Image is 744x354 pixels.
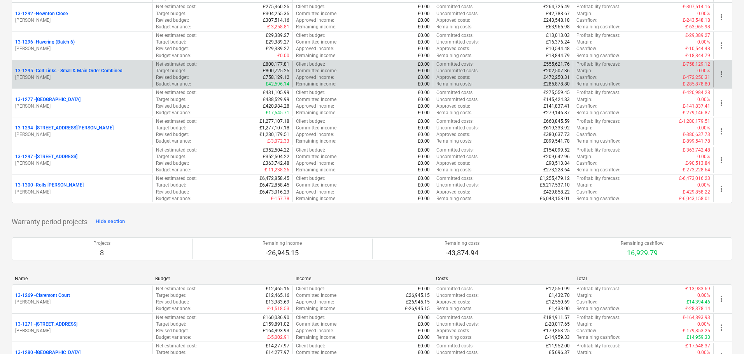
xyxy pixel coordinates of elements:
[576,276,711,281] div: Total
[683,147,710,153] p: £-363,742.48
[436,24,473,30] p: Remaining costs :
[436,276,570,281] div: Costs
[156,131,189,138] p: Revised budget :
[546,39,570,45] p: £16,376.24
[263,103,289,110] p: £420,984.28
[259,118,289,125] p: £1,277,107.18
[156,147,197,153] p: Net estimated cost :
[436,74,470,81] p: Approved costs :
[418,153,430,160] p: £0.00
[15,96,149,110] div: 13-1277 -[GEOGRAPHIC_DATA][PERSON_NAME]
[266,299,289,305] p: £13,983.69
[296,167,336,173] p: Remaining income :
[543,68,570,74] p: £202,507.36
[296,131,334,138] p: Approved income :
[546,52,570,59] p: £18,844.79
[543,131,570,138] p: £380,637.73
[259,189,289,195] p: £6,473,016.23
[436,68,479,74] p: Uncommitted costs :
[296,89,325,96] p: Client budget :
[576,45,597,52] p: Cashflow :
[717,155,726,165] span: more_vert
[543,96,570,103] p: £145,424.83
[576,61,620,68] p: Profitability forecast :
[263,68,289,74] p: £800,725.25
[15,153,149,167] div: 13-1297 -[STREET_ADDRESS][PERSON_NAME]
[436,10,479,17] p: Uncommitted costs :
[717,41,726,50] span: more_vert
[576,138,620,145] p: Remaining cashflow :
[683,131,710,138] p: £-380,637.73
[12,217,88,227] p: Warranty period projects
[418,103,430,110] p: £0.00
[15,10,149,24] div: 13-1292 -Newnton Close[PERSON_NAME]
[296,299,334,305] p: Approved income :
[418,89,430,96] p: £0.00
[156,10,186,17] p: Target budget :
[436,89,474,96] p: Committed costs :
[296,292,338,299] p: Committed income :
[15,292,70,299] p: 13-1269 - Claremont Court
[717,184,726,194] span: more_vert
[543,3,570,10] p: £264,725.49
[156,52,191,59] p: Budget variance :
[445,248,480,258] p: -43,874.94
[418,61,430,68] p: £0.00
[546,24,570,30] p: £63,965.98
[436,81,473,87] p: Remaining costs :
[543,189,570,195] p: £429,858.22
[543,125,570,131] p: £619,333.92
[436,96,479,103] p: Uncommitted costs :
[156,39,186,45] p: Target budget :
[296,175,325,182] p: Client budget :
[683,17,710,24] p: £-243,548.18
[156,182,186,188] p: Target budget :
[436,61,474,68] p: Committed costs :
[576,32,620,39] p: Profitability forecast :
[621,248,663,258] p: 16,929.79
[418,182,430,188] p: £0.00
[156,103,189,110] p: Revised budget :
[266,286,289,292] p: £12,465.16
[15,74,149,81] p: [PERSON_NAME]
[156,81,191,87] p: Budget variance :
[296,286,325,292] p: Client budget :
[418,3,430,10] p: £0.00
[94,216,127,228] button: Hide section
[418,138,430,145] p: £0.00
[679,195,710,202] p: £-6,043,158.01
[15,45,149,52] p: [PERSON_NAME]
[697,10,710,17] p: 0.00%
[576,160,597,167] p: Cashflow :
[436,110,473,116] p: Remaining costs :
[15,39,75,45] p: 13-1296 - Havering (Batch 6)
[576,110,620,116] p: Remaining cashflow :
[418,24,430,30] p: £0.00
[267,24,289,30] p: £-3,258.81
[685,32,710,39] p: £-29,389.27
[683,74,710,81] p: £-472,250.31
[156,110,191,116] p: Budget variance :
[296,3,325,10] p: Client budget :
[156,17,189,24] p: Revised budget :
[697,182,710,188] p: 0.00%
[679,118,710,125] p: £-1,280,179.51
[15,328,149,334] p: [PERSON_NAME]
[156,74,189,81] p: Revised budget :
[576,195,620,202] p: Remaining cashflow :
[418,32,430,39] p: £0.00
[543,89,570,96] p: £275,559.45
[266,81,289,87] p: £42,596.14
[296,96,338,103] p: Committed income :
[263,74,289,81] p: £758,129.12
[15,299,149,305] p: [PERSON_NAME]
[156,61,197,68] p: Net estimated cost :
[436,118,474,125] p: Committed costs :
[156,24,191,30] p: Budget variance :
[15,96,81,103] p: 13-1277 - [GEOGRAPHIC_DATA]
[296,24,336,30] p: Remaining income :
[418,286,430,292] p: £0.00
[418,52,430,59] p: £0.00
[576,125,592,131] p: Margin :
[436,292,479,299] p: Uncommitted costs :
